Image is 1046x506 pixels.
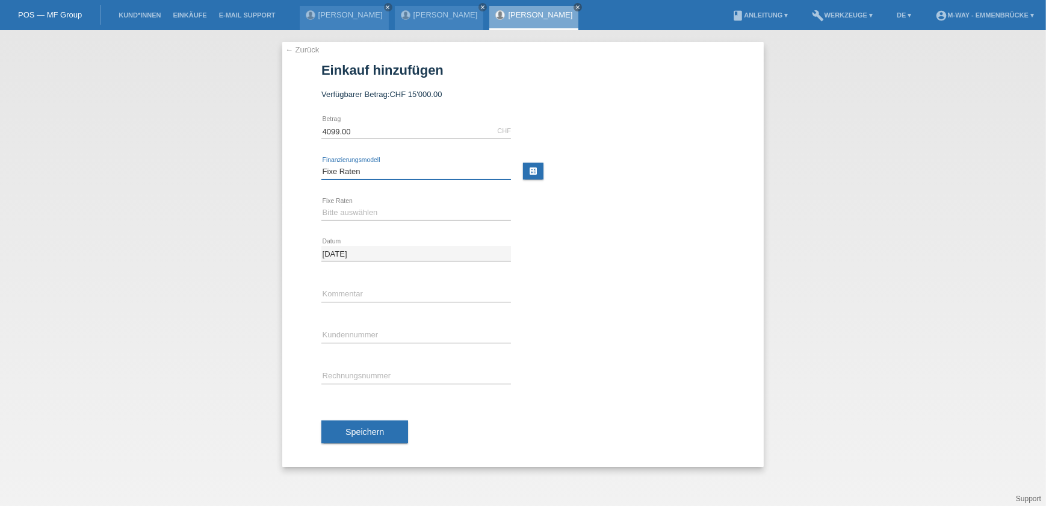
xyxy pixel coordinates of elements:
[523,163,543,180] a: calculate
[891,11,917,19] a: DE ▾
[413,10,478,19] a: [PERSON_NAME]
[806,11,879,19] a: buildWerkzeuge ▾
[508,10,572,19] a: [PERSON_NAME]
[167,11,212,19] a: Einkäufe
[389,90,442,99] span: CHF 15'000.00
[345,427,384,437] span: Speichern
[726,11,794,19] a: bookAnleitung ▾
[318,10,383,19] a: [PERSON_NAME]
[480,4,486,10] i: close
[385,4,391,10] i: close
[497,127,511,134] div: CHF
[732,10,744,22] i: book
[574,3,582,11] a: close
[18,10,82,19] a: POS — MF Group
[321,63,725,78] h1: Einkauf hinzufügen
[929,11,1040,19] a: account_circlem-way - Emmenbrücke ▾
[321,90,725,99] div: Verfügbarer Betrag:
[285,45,319,54] a: ← Zurück
[213,11,282,19] a: E-Mail Support
[812,10,825,22] i: build
[528,166,538,176] i: calculate
[384,3,392,11] a: close
[478,3,487,11] a: close
[113,11,167,19] a: Kund*innen
[935,10,947,22] i: account_circle
[575,4,581,10] i: close
[1016,495,1041,503] a: Support
[321,420,408,443] button: Speichern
